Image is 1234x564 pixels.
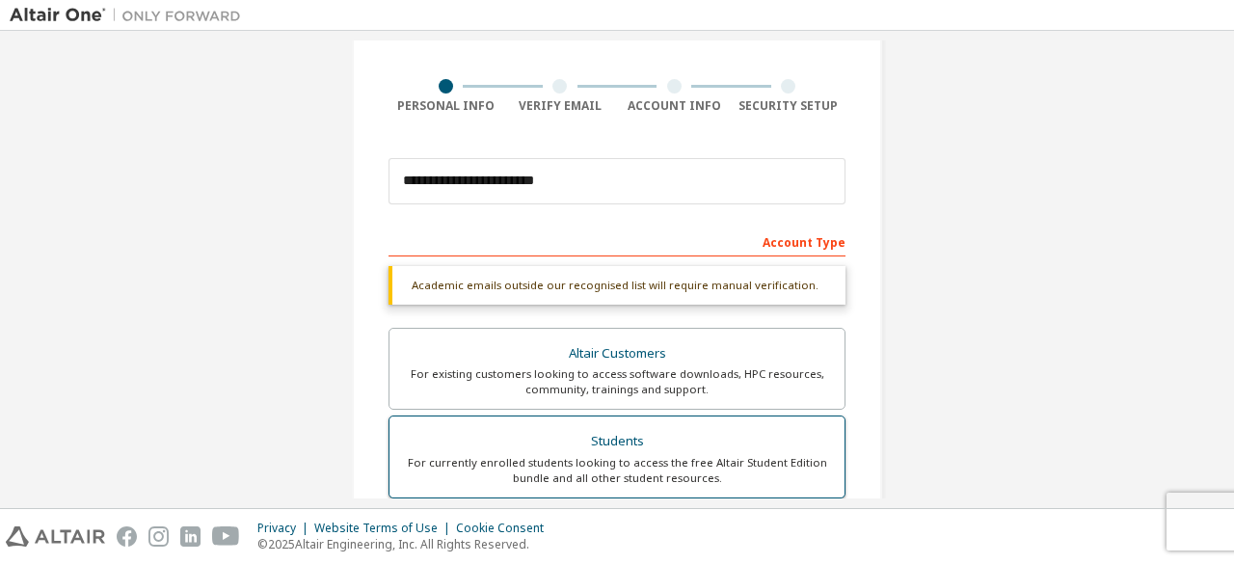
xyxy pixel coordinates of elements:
[6,526,105,547] img: altair_logo.svg
[456,521,555,536] div: Cookie Consent
[732,98,846,114] div: Security Setup
[257,521,314,536] div: Privacy
[401,455,833,486] div: For currently enrolled students looking to access the free Altair Student Edition bundle and all ...
[401,428,833,455] div: Students
[389,98,503,114] div: Personal Info
[401,340,833,367] div: Altair Customers
[401,366,833,397] div: For existing customers looking to access software downloads, HPC resources, community, trainings ...
[117,526,137,547] img: facebook.svg
[180,526,201,547] img: linkedin.svg
[10,6,251,25] img: Altair One
[617,98,732,114] div: Account Info
[148,526,169,547] img: instagram.svg
[257,536,555,552] p: © 2025 Altair Engineering, Inc. All Rights Reserved.
[212,526,240,547] img: youtube.svg
[503,98,618,114] div: Verify Email
[389,266,845,305] div: Academic emails outside our recognised list will require manual verification.
[389,226,845,256] div: Account Type
[314,521,456,536] div: Website Terms of Use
